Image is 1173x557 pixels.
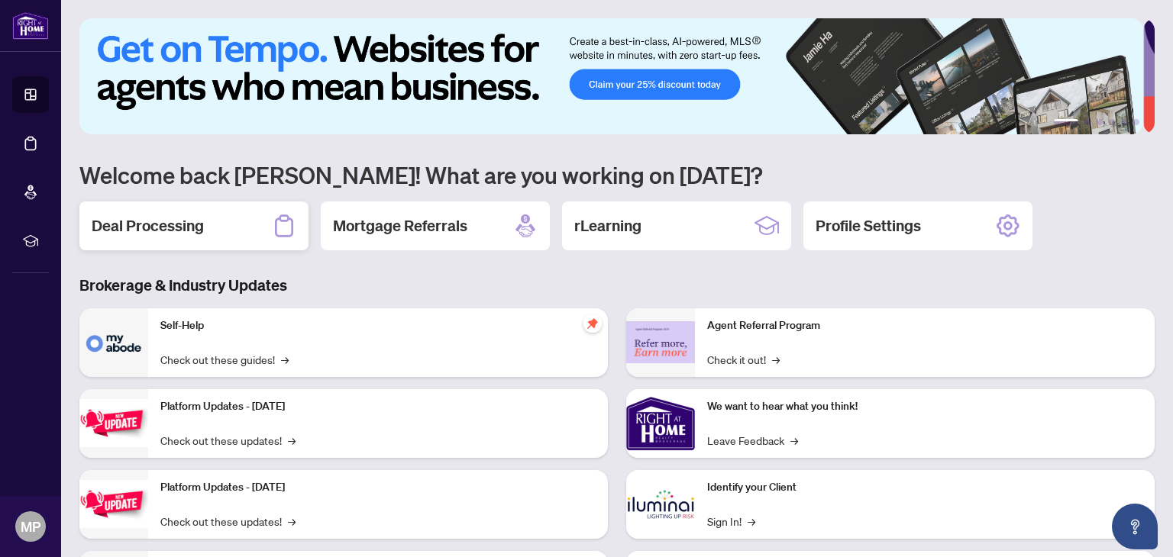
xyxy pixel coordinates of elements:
button: 1 [1054,119,1078,125]
span: → [790,432,798,449]
span: MP [21,516,40,537]
h2: rLearning [574,215,641,237]
button: Open asap [1112,504,1158,549]
span: → [288,432,296,449]
img: We want to hear what you think! [626,389,695,458]
img: Slide 0 [79,18,1143,134]
button: 6 [1133,119,1139,125]
a: Check out these updates!→ [160,513,296,530]
h1: Welcome back [PERSON_NAME]! What are you working on [DATE]? [79,160,1155,189]
p: Platform Updates - [DATE] [160,479,596,496]
img: Platform Updates - July 8, 2025 [79,480,148,528]
a: Check out these updates!→ [160,432,296,449]
img: Platform Updates - July 21, 2025 [79,399,148,447]
span: → [281,351,289,368]
img: Agent Referral Program [626,321,695,363]
span: → [748,513,755,530]
p: Agent Referral Program [707,317,1142,334]
span: → [772,351,780,368]
button: 4 [1109,119,1115,125]
button: 5 [1121,119,1127,125]
h2: Profile Settings [816,215,921,237]
p: Platform Updates - [DATE] [160,398,596,415]
p: We want to hear what you think! [707,398,1142,415]
img: logo [12,11,49,40]
p: Identify your Client [707,479,1142,496]
h3: Brokerage & Industry Updates [79,275,1155,296]
img: Self-Help [79,308,148,377]
h2: Deal Processing [92,215,204,237]
span: pushpin [583,314,602,333]
h2: Mortgage Referrals [333,215,467,237]
p: Self-Help [160,317,596,334]
a: Sign In!→ [707,513,755,530]
span: → [288,513,296,530]
a: Leave Feedback→ [707,432,798,449]
img: Identify your Client [626,470,695,539]
a: Check out these guides!→ [160,351,289,368]
button: 3 [1097,119,1103,125]
a: Check it out!→ [707,351,780,368]
button: 2 [1084,119,1091,125]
